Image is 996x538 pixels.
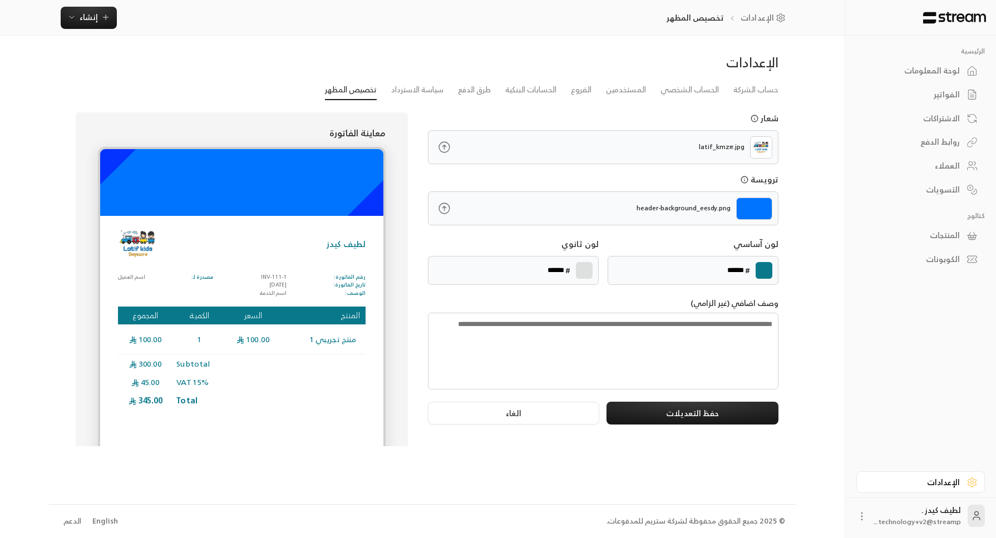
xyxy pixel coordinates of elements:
[870,65,960,76] div: لوحة المعلومات
[870,477,960,488] div: الإعدادات
[607,402,778,425] button: حفظ التعديلات
[753,139,769,156] img: Logo
[736,198,772,220] img: header
[333,289,366,298] p: الوصف:
[870,89,960,100] div: الفواتير
[637,204,731,213] p: header-background_eesdy.png
[667,12,789,23] nav: breadcrumb
[428,402,599,425] button: الغاء
[333,273,366,282] p: رقم الفاتورة:
[92,516,118,527] div: English
[751,174,778,186] p: ترويسة
[870,136,960,147] div: روابط الدفع
[226,325,280,354] td: 100.00
[191,273,214,282] p: مصدرة لـ:
[118,325,173,354] td: 100.00
[870,230,960,241] div: المنتجات
[751,115,758,122] svg: يجب أن يكون حجم الشعار اقل من 1MB, الملفات المقبولة هيا PNG و JPG
[458,80,491,100] a: طرق الدفع
[741,12,790,23] a: الإعدادات
[856,155,985,177] a: العملاء
[118,354,173,373] td: 300.00
[118,307,173,325] th: المجموع
[856,84,985,106] a: الفواتير
[118,225,157,264] img: Logo
[856,249,985,270] a: الكوبونات
[870,254,960,265] div: الكوبونات
[856,179,985,200] a: التسويات
[118,391,173,409] td: 345.00
[856,225,985,246] a: المنتجات
[260,273,287,282] p: INV-111-1
[561,238,599,250] p: لون ثانوي
[667,12,724,23] p: تخصيص المظهر
[118,307,365,410] table: Products Preview
[173,354,226,373] td: Subtotal
[325,80,377,100] a: تخصيص المظهر
[391,80,443,100] a: سياسة الاسترداد
[699,142,744,152] p: latif_kmzrr.jpg
[100,149,383,216] img: header-background_eesdy.png
[922,12,987,24] img: Logo
[327,238,366,250] p: لطيف كيدز
[260,281,287,289] p: [DATE]
[565,264,570,277] p: #
[870,113,960,124] div: الاشتراكات
[333,281,366,289] p: تاريخ الفاتورة:
[173,373,226,391] td: VAT 15%
[173,391,226,409] td: Total
[870,160,960,171] div: العملاء
[280,325,366,354] td: منتج تجريبي 1
[505,80,556,100] a: الحسابات البنكية
[856,60,985,82] a: لوحة المعلومات
[741,176,748,184] svg: يجب أن يكون حجم الشعار اقل من 1MB, الملفات المقبولة هيا PNG و JPG
[745,264,750,277] p: #
[874,516,961,527] span: technology+v2@streamp...
[173,307,226,325] th: الكمية
[61,7,117,29] button: إنشاء
[194,334,205,345] span: 1
[260,289,287,298] p: اسم الخدمة
[607,516,785,527] div: © 2025 جميع الحقوق محفوظة لشركة ستريم للمدفوعات.
[856,131,985,153] a: روابط الدفع
[660,80,719,100] a: الحساب الشخصي
[856,471,985,493] a: الإعدادات
[80,10,98,24] span: إنشاء
[856,47,985,56] p: الرئيسية
[98,126,386,140] p: معاينة الفاتورة
[733,80,778,100] a: حساب الشركة
[428,297,778,309] p: وصف اضافي (غير الزامي)
[606,80,646,100] a: المستخدمين
[856,211,985,220] p: كتالوج
[118,273,145,282] p: اسم العميل
[118,373,173,391] td: 45.00
[874,505,961,527] div: لطيف كيدز .
[733,238,778,250] p: لون آساسي
[870,184,960,195] div: التسويات
[280,307,366,325] th: المنتج
[856,107,985,129] a: الاشتراكات
[571,80,591,100] a: الفروع
[761,112,778,125] p: شعار
[60,511,85,531] a: الدعم
[428,53,778,71] div: الإعدادات
[226,307,280,325] th: السعر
